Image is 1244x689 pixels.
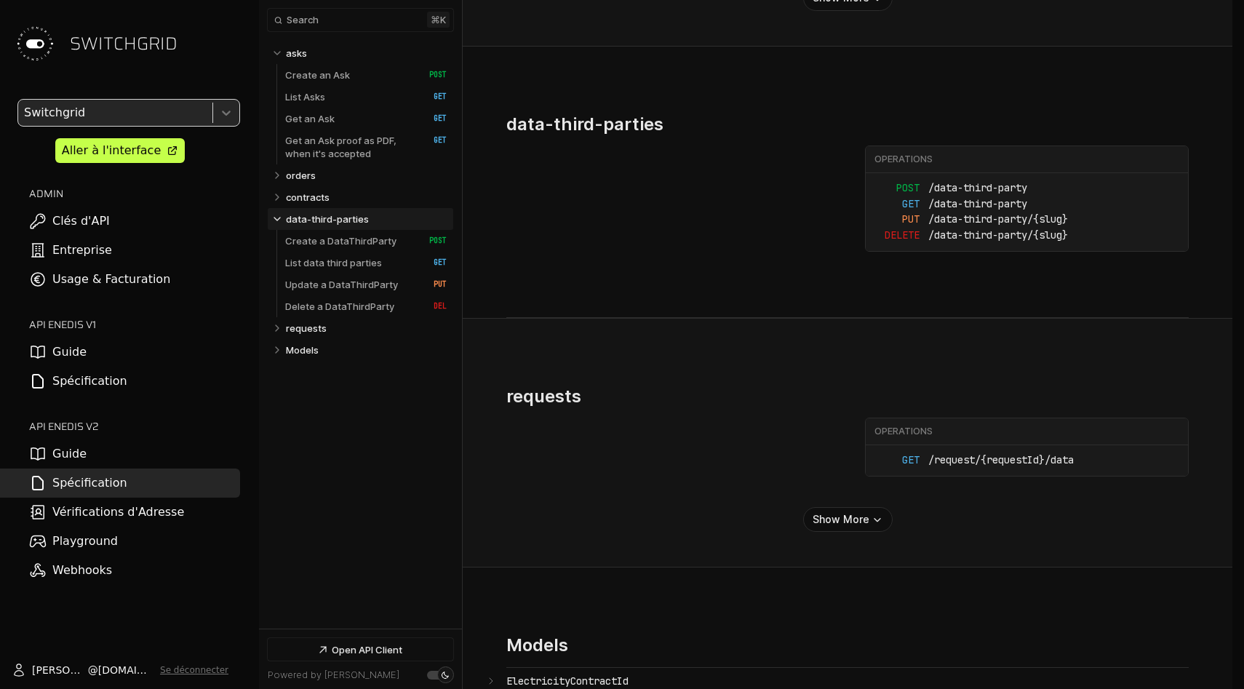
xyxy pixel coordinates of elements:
p: Update a DataThirdParty [285,278,398,291]
span: DEL [418,301,447,311]
h2: API ENEDIS v2 [29,419,240,434]
a: PUT/data-third-party/{slug} [874,212,1179,228]
span: /data-third-party [928,180,1027,196]
nav: Table of contents for Api [259,36,462,629]
button: Show all requests endpoints [803,507,893,532]
h2: requests [506,386,581,407]
span: GET [418,92,447,102]
button: Se déconnecter [160,664,228,676]
span: SWITCHGRID [70,32,178,55]
a: Update a DataThirdParty PUT [285,274,447,295]
span: Search [287,15,319,25]
a: Powered by [PERSON_NAME] [268,669,399,680]
div: Operations [874,153,1186,166]
a: Create an Ask POST [285,64,447,86]
p: Get an Ask [285,112,335,125]
span: @ [88,663,98,677]
span: [PERSON_NAME] [32,663,88,677]
kbd: ⌘ k [427,12,450,28]
a: data-third-parties [286,208,447,230]
span: GET [418,135,447,146]
h2: ADMIN [29,186,240,201]
a: Open API Client [268,638,453,661]
ul: requests endpoints [866,445,1188,476]
span: POST [874,180,920,196]
span: PUT [874,212,920,228]
p: Create an Ask [285,68,350,81]
p: requests [286,322,327,335]
p: Create a DataThirdParty [285,234,396,247]
span: POST [418,70,447,80]
a: DELETE/data-third-party/{slug} [874,228,1179,244]
div: Aller à l'interface [62,142,161,159]
span: POST [418,236,447,246]
span: GET [874,453,920,469]
span: /data-third-party/{slug} [928,212,1068,228]
h2: data-third-parties [506,113,663,135]
a: Models [286,339,447,361]
span: GET [418,113,447,124]
h2: Models [506,634,568,656]
span: DELETE [874,228,920,244]
span: /data-third-party/{slug} [928,228,1068,244]
span: ElectricityContractId [506,674,629,688]
a: Create a DataThirdParty POST [285,230,447,252]
a: GET/data-third-party [874,196,1179,212]
p: orders [286,169,316,182]
a: Delete a DataThirdParty DEL [285,295,447,317]
img: Switchgrid Logo [12,20,58,67]
p: List Asks [285,90,325,103]
p: contracts [286,191,330,204]
a: POST/data-third-party [874,180,1179,196]
a: orders [286,164,447,186]
span: [DOMAIN_NAME] [98,663,154,677]
ul: data-third-parties endpoints [866,173,1188,251]
a: List Asks GET [285,86,447,108]
p: Get an Ask proof as PDF, when it's accepted [285,134,414,160]
span: /data-third-party [928,196,1027,212]
a: GET/request/{requestId}/data [874,453,1179,469]
a: asks [286,42,447,64]
p: data-third-parties [286,212,369,226]
p: asks [286,47,307,60]
span: GET [874,196,920,212]
span: GET [418,258,447,268]
p: Models [286,343,319,357]
a: contracts [286,186,447,208]
p: Delete a DataThirdParty [285,300,394,313]
a: Get an Ask proof as PDF, when it's accepted GET [285,130,447,164]
a: requests [286,317,447,339]
div: Operations [874,425,1186,438]
a: Get an Ask GET [285,108,447,130]
span: PUT [418,279,447,290]
span: /request/{requestId}/data [928,453,1074,469]
a: Aller à l'interface [55,138,185,163]
div: Set light mode [441,671,450,680]
p: List data third parties [285,256,382,269]
a: List data third parties GET [285,252,447,274]
h2: API ENEDIS v1 [29,317,240,332]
